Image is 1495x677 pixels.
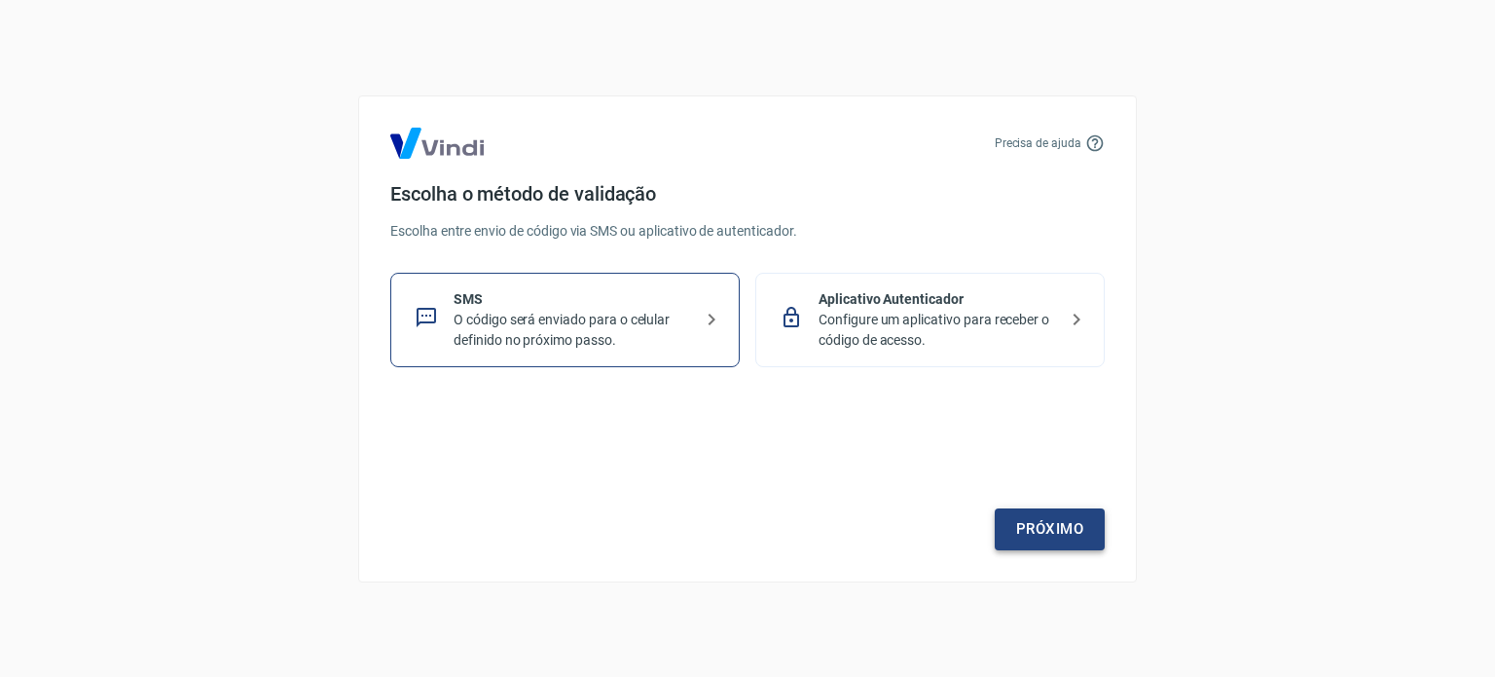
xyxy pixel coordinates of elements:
[390,221,1105,242] p: Escolha entre envio de código via SMS ou aplicativo de autenticador.
[390,128,484,159] img: Logo Vind
[390,182,1105,206] h4: Escolha o método de validação
[995,508,1105,549] a: Próximo
[454,289,692,310] p: SMS
[995,134,1081,152] p: Precisa de ajuda
[819,289,1057,310] p: Aplicativo Autenticador
[454,310,692,351] p: O código será enviado para o celular definido no próximo passo.
[755,273,1105,367] div: Aplicativo AutenticadorConfigure um aplicativo para receber o código de acesso.
[819,310,1057,351] p: Configure um aplicativo para receber o código de acesso.
[390,273,740,367] div: SMSO código será enviado para o celular definido no próximo passo.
